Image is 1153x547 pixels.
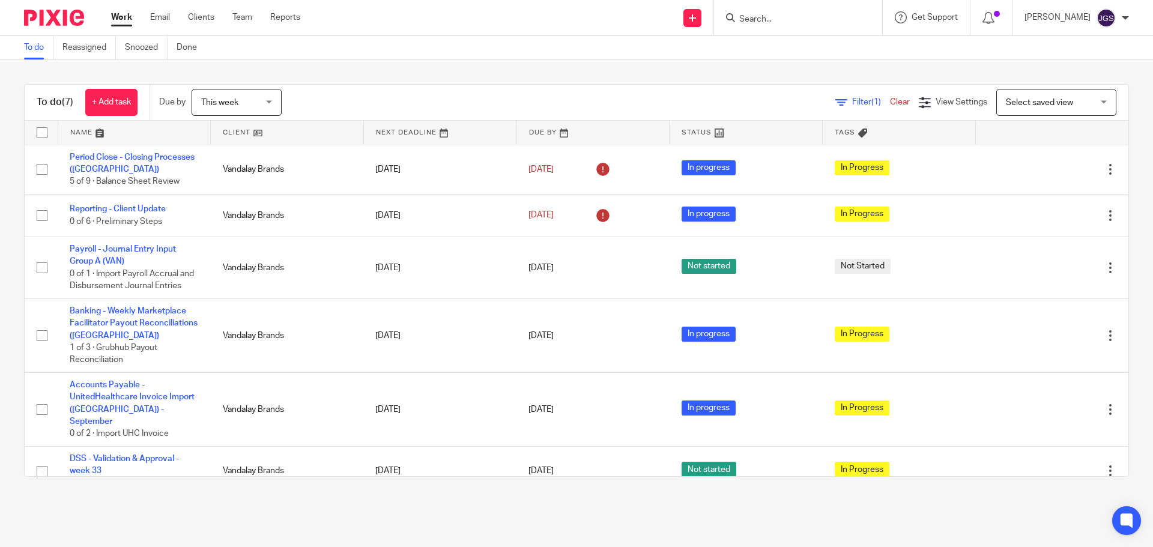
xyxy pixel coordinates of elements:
[936,98,987,106] span: View Settings
[528,467,554,475] span: [DATE]
[125,36,168,59] a: Snoozed
[912,13,958,22] span: Get Support
[835,462,889,477] span: In Progress
[1024,11,1091,23] p: [PERSON_NAME]
[835,327,889,342] span: In Progress
[70,270,194,291] span: 0 of 1 · Import Payroll Accrual and Disbursement Journal Entries
[62,97,73,107] span: (7)
[890,98,910,106] a: Clear
[363,446,516,495] td: [DATE]
[70,153,195,174] a: Period Close - Closing Processes ([GEOGRAPHIC_DATA])
[1097,8,1116,28] img: svg%3E
[177,36,206,59] a: Done
[835,207,889,222] span: In Progress
[528,405,554,414] span: [DATE]
[528,331,554,340] span: [DATE]
[24,36,53,59] a: To do
[211,373,364,447] td: Vandalay Brands
[111,11,132,23] a: Work
[528,165,554,174] span: [DATE]
[363,194,516,237] td: [DATE]
[835,259,891,274] span: Not Started
[270,11,300,23] a: Reports
[738,14,846,25] input: Search
[85,89,138,116] a: + Add task
[70,343,157,364] span: 1 of 3 · Grubhub Payout Reconciliation
[211,145,364,194] td: Vandalay Brands
[211,298,364,372] td: Vandalay Brands
[70,430,169,438] span: 0 of 2 · Import UHC Invoice
[835,400,889,416] span: In Progress
[211,446,364,495] td: Vandalay Brands
[528,211,554,220] span: [DATE]
[150,11,170,23] a: Email
[188,11,214,23] a: Clients
[37,96,73,109] h1: To do
[24,10,84,26] img: Pixie
[70,381,195,426] a: Accounts Payable - UnitedHealthcare Invoice Import ([GEOGRAPHIC_DATA]) - September
[682,160,736,175] span: In progress
[70,307,198,340] a: Banking - Weekly Marketplace Facilitator Payout Reconciliations ([GEOGRAPHIC_DATA])
[363,145,516,194] td: [DATE]
[363,237,516,299] td: [DATE]
[70,177,180,186] span: 5 of 9 · Balance Sheet Review
[211,237,364,299] td: Vandalay Brands
[682,462,736,477] span: Not started
[211,194,364,237] td: Vandalay Brands
[1006,98,1073,107] span: Select saved view
[682,259,736,274] span: Not started
[232,11,252,23] a: Team
[682,327,736,342] span: In progress
[852,98,890,106] span: Filter
[528,264,554,272] span: [DATE]
[70,455,179,475] a: DSS - Validation & Approval - week 33
[62,36,116,59] a: Reassigned
[159,96,186,108] p: Due by
[201,98,238,107] span: This week
[70,217,162,226] span: 0 of 6 · Preliminary Steps
[363,298,516,372] td: [DATE]
[835,160,889,175] span: In Progress
[835,129,855,136] span: Tags
[682,400,736,416] span: In progress
[70,205,166,213] a: Reporting - Client Update
[682,207,736,222] span: In progress
[363,373,516,447] td: [DATE]
[70,245,176,265] a: Payroll - Journal Entry Input Group A (VAN)
[871,98,881,106] span: (1)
